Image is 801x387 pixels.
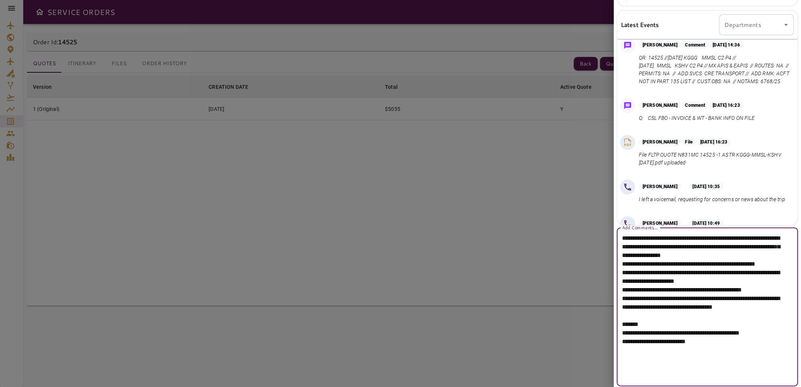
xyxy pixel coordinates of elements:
p: [DATE] 16:23 [709,102,743,109]
p: Q: CSL FBO - INVOICE & WT - BANK INFO ON FILE [639,114,755,122]
p: Comment [681,102,709,109]
p: [PERSON_NAME] [639,42,681,48]
p: File [681,139,696,145]
h6: Latest Events [621,20,659,30]
p: [PERSON_NAME] [639,183,681,190]
img: Message Icon [622,100,633,111]
p: Comment [681,42,709,48]
p: I left a voicemail, requesting for concerns or news about the trip [639,196,785,203]
p: [PERSON_NAME] [639,139,681,145]
p: [PERSON_NAME] [639,102,681,109]
p: File FLTP QUOTE N831MC 14525 -1 ASTR KGGG-MMSL-KSHV [DATE].pdf uploaded [639,151,791,167]
button: Open [781,19,791,30]
p: QR: 14525 //[DATE] KGGG MMSL C2 P4 // [DATE] MMSL KSHV C2 P4 // MX APIS & EAPIS // ROUTES: NA // ... [639,54,791,85]
img: Message Icon [622,40,633,51]
p: [DATE] 14:36 [709,42,743,48]
p: [DATE] 10:35 [689,183,723,190]
label: Add Comments... [622,224,658,230]
img: PDF File [622,137,633,148]
p: [PERSON_NAME] [639,220,681,227]
p: [DATE] 16:23 [697,139,731,145]
p: [DATE] 10:49 [689,220,723,227]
